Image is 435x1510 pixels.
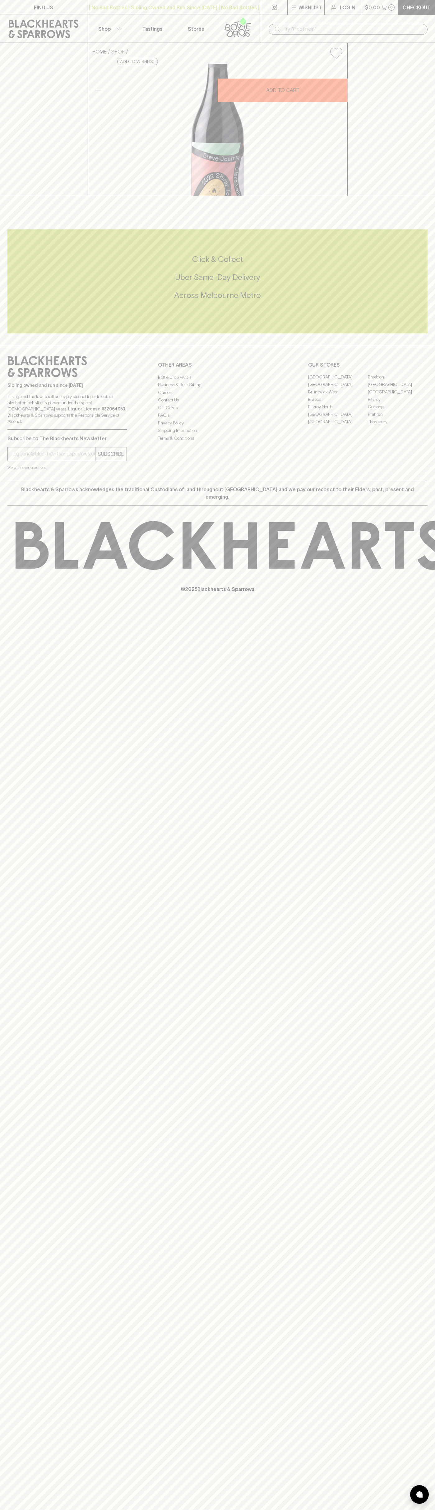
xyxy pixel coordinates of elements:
[142,25,162,33] p: Tastings
[98,25,111,33] p: Shop
[308,388,368,396] a: Brunswick West
[308,418,368,426] a: [GEOGRAPHIC_DATA]
[131,15,174,43] a: Tastings
[298,4,322,11] p: Wishlist
[266,86,299,94] p: ADD TO CART
[158,419,277,427] a: Privacy Policy
[92,49,107,54] a: HOME
[308,411,368,418] a: [GEOGRAPHIC_DATA]
[188,25,204,33] p: Stores
[368,381,428,388] a: [GEOGRAPHIC_DATA]
[158,412,277,419] a: FAQ's
[308,373,368,381] a: [GEOGRAPHIC_DATA]
[7,229,428,333] div: Call to action block
[111,49,125,54] a: SHOP
[158,361,277,368] p: OTHER AREAS
[95,447,127,461] button: SUBSCRIBE
[158,381,277,389] a: Business & Bulk Gifting
[328,45,345,61] button: Add to wishlist
[368,411,428,418] a: Prahran
[12,449,95,459] input: e.g. jane@blackheartsandsparrows.com.au
[218,79,348,102] button: ADD TO CART
[117,58,158,65] button: Add to wishlist
[340,4,355,11] p: Login
[368,388,428,396] a: [GEOGRAPHIC_DATA]
[368,403,428,411] a: Geelong
[158,427,277,434] a: Shipping Information
[284,24,423,34] input: Try "Pinot noir"
[7,290,428,300] h5: Across Melbourne Metro
[87,64,347,196] img: 38795.png
[7,435,127,442] p: Subscribe to The Blackhearts Newsletter
[390,6,393,9] p: 0
[68,406,125,411] strong: Liquor License #32064953
[308,381,368,388] a: [GEOGRAPHIC_DATA]
[158,396,277,404] a: Contact Us
[308,403,368,411] a: Fitzroy North
[12,486,423,501] p: Blackhearts & Sparrows acknowledges the traditional Custodians of land throughout [GEOGRAPHIC_DAT...
[158,404,277,411] a: Gift Cards
[7,254,428,264] h5: Click & Collect
[365,4,380,11] p: $0.00
[87,15,131,43] button: Shop
[403,4,431,11] p: Checkout
[368,396,428,403] a: Fitzroy
[308,361,428,368] p: OUR STORES
[7,393,127,424] p: It is against the law to sell or supply alcohol to, or to obtain alcohol on behalf of a person un...
[158,434,277,442] a: Terms & Conditions
[158,373,277,381] a: Bottle Drop FAQ's
[7,272,428,282] h5: Uber Same-Day Delivery
[7,382,127,388] p: Sibling owned and run since [DATE]
[98,450,124,458] p: SUBSCRIBE
[7,464,127,471] p: We will never spam you
[34,4,53,11] p: FIND US
[158,389,277,396] a: Careers
[308,396,368,403] a: Elwood
[368,373,428,381] a: Braddon
[174,15,218,43] a: Stores
[368,418,428,426] a: Thornbury
[416,1491,423,1498] img: bubble-icon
